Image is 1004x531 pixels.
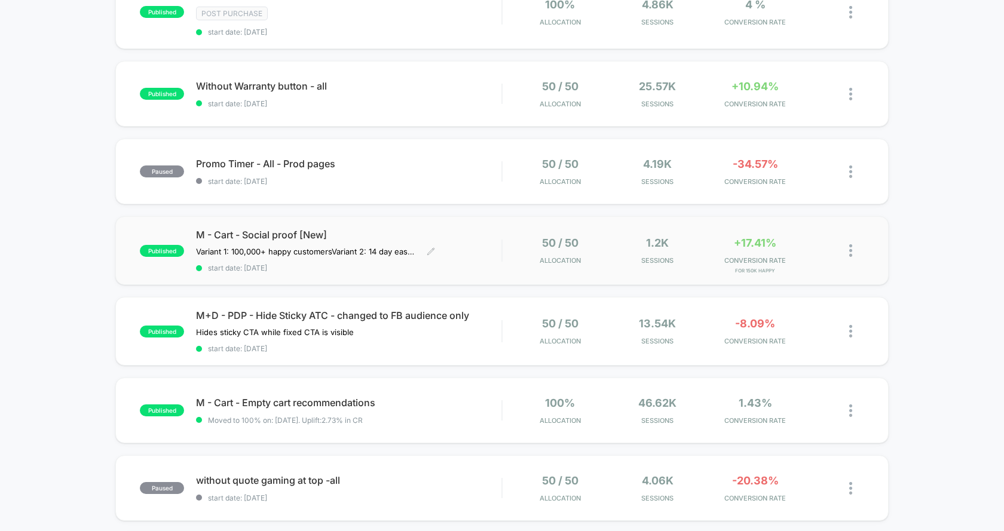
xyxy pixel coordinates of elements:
span: Sessions [612,494,703,502]
span: start date: [DATE] [196,344,501,353]
span: CONVERSION RATE [709,337,801,345]
span: start date: [DATE] [196,99,501,108]
span: 25.57k [639,80,676,93]
span: 13.54k [639,317,676,330]
span: +10.94% [731,80,779,93]
span: paused [140,482,184,494]
span: 4.19k [643,158,672,170]
span: 50 / 50 [542,158,578,170]
span: M - Cart - Empty cart recommendations [196,397,501,409]
span: Sessions [612,256,703,265]
span: Hides sticky CTA while fixed CTA is visible [196,327,354,337]
span: 50 / 50 [542,80,578,93]
span: CONVERSION RATE [709,18,801,26]
span: published [140,245,184,257]
span: start date: [DATE] [196,493,501,502]
span: start date: [DATE] [196,27,501,36]
span: Sessions [612,337,703,345]
span: 46.62k [638,397,677,409]
span: -8.09% [735,317,775,330]
img: close [849,325,852,337]
span: Variant 1: 100,000+ happy customersVariant 2: 14 day easy returns (paused) [196,247,418,256]
span: Promo Timer - All - Prod pages [196,158,501,170]
span: M - Cart - Social proof [New] [196,229,501,241]
span: Allocation [540,18,581,26]
span: start date: [DATE] [196,263,501,272]
span: Allocation [540,337,581,345]
span: Sessions [612,177,703,186]
img: close [849,88,852,100]
span: 50 / 50 [542,474,578,487]
img: close [849,244,852,257]
span: published [140,88,184,100]
span: Without Warranty button - all [196,80,501,92]
img: close [849,404,852,417]
span: published [140,6,184,18]
span: 4.06k [642,474,674,487]
span: Sessions [612,416,703,425]
span: Allocation [540,100,581,108]
span: Allocation [540,256,581,265]
span: M+D - PDP - Hide Sticky ATC - changed to FB audience only [196,309,501,321]
span: published [140,404,184,416]
span: start date: [DATE] [196,177,501,186]
span: -34.57% [733,158,778,170]
span: 100% [545,397,575,409]
span: Allocation [540,416,581,425]
span: CONVERSION RATE [709,177,801,186]
span: 1.2k [646,237,669,249]
span: 50 / 50 [542,317,578,330]
span: 50 / 50 [542,237,578,249]
img: close [849,6,852,19]
span: CONVERSION RATE [709,416,801,425]
span: Post Purchase [196,7,268,20]
img: close [849,165,852,178]
span: -20.38% [732,474,779,487]
span: published [140,326,184,337]
img: close [849,482,852,495]
span: Sessions [612,18,703,26]
span: Sessions [612,100,703,108]
span: CONVERSION RATE [709,256,801,265]
span: Allocation [540,177,581,186]
span: for 150k Happy [709,268,801,274]
span: without quote gaming at top -all [196,474,501,486]
span: CONVERSION RATE [709,494,801,502]
span: paused [140,165,184,177]
span: 1.43% [739,397,772,409]
span: +17.41% [734,237,776,249]
span: Allocation [540,494,581,502]
span: Moved to 100% on: [DATE] . Uplift: 2.73% in CR [208,416,363,425]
